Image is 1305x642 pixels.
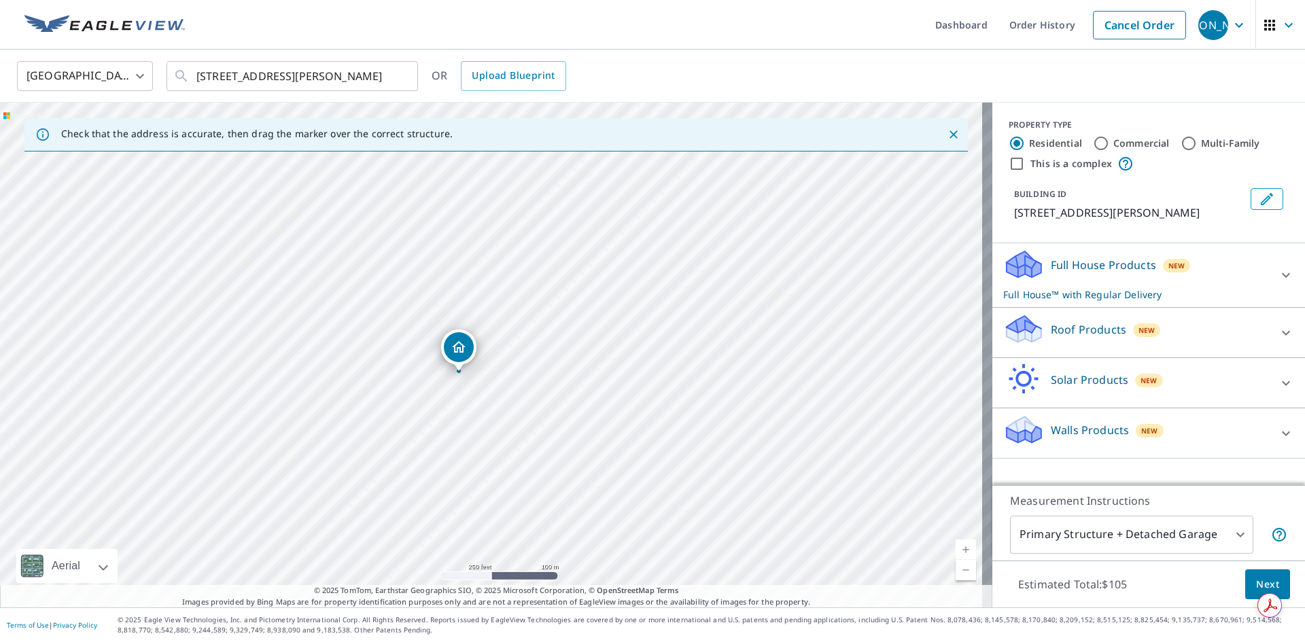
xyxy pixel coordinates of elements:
[1009,119,1289,131] div: PROPERTY TYPE
[461,61,565,91] a: Upload Blueprint
[196,57,390,95] input: Search by address or latitude-longitude
[657,585,679,595] a: Terms
[7,620,49,630] a: Terms of Use
[1003,363,1294,402] div: Solar ProductsNew
[1138,325,1155,336] span: New
[956,560,976,580] a: Current Level 17, Zoom Out
[16,549,118,583] div: Aerial
[48,549,84,583] div: Aerial
[1245,569,1290,600] button: Next
[1007,569,1138,599] p: Estimated Total: $105
[118,615,1298,635] p: © 2025 Eagle View Technologies, Inc. and Pictometry International Corp. All Rights Reserved. Repo...
[1010,516,1253,554] div: Primary Structure + Detached Garage
[1030,157,1112,171] label: This is a complex
[1003,414,1294,452] div: Walls ProductsNew
[472,67,555,84] span: Upload Blueprint
[1014,188,1066,200] p: BUILDING ID
[1271,527,1287,543] span: Your report will include the primary structure and a detached garage if one exists.
[1256,576,1279,593] span: Next
[1113,137,1170,150] label: Commercial
[24,15,185,35] img: EV Logo
[1141,375,1158,386] span: New
[597,585,654,595] a: OpenStreetMap
[1051,372,1128,388] p: Solar Products
[61,128,453,140] p: Check that the address is accurate, then drag the marker over the correct structure.
[53,620,97,630] a: Privacy Policy
[1198,10,1228,40] div: [PERSON_NAME]
[945,126,962,143] button: Close
[17,57,153,95] div: [GEOGRAPHIC_DATA]
[1251,188,1283,210] button: Edit building 1
[1051,321,1126,338] p: Roof Products
[1168,260,1185,271] span: New
[432,61,566,91] div: OR
[1201,137,1260,150] label: Multi-Family
[1051,422,1129,438] p: Walls Products
[1141,425,1158,436] span: New
[1051,257,1156,273] p: Full House Products
[1003,313,1294,352] div: Roof ProductsNew
[441,329,476,372] div: Dropped pin, building 1, Residential property, 11402 Outpost Cove Dr Willis, TX 77318
[1093,11,1186,39] a: Cancel Order
[7,621,97,629] p: |
[1014,204,1245,221] p: [STREET_ADDRESS][PERSON_NAME]
[956,539,976,560] a: Current Level 17, Zoom In
[1003,249,1294,302] div: Full House ProductsNewFull House™ with Regular Delivery
[1029,137,1082,150] label: Residential
[1003,287,1270,302] p: Full House™ with Regular Delivery
[314,585,679,596] span: © 2025 TomTom, Earthstar Geographics SIO, © 2025 Microsoft Corporation, ©
[1010,493,1287,509] p: Measurement Instructions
